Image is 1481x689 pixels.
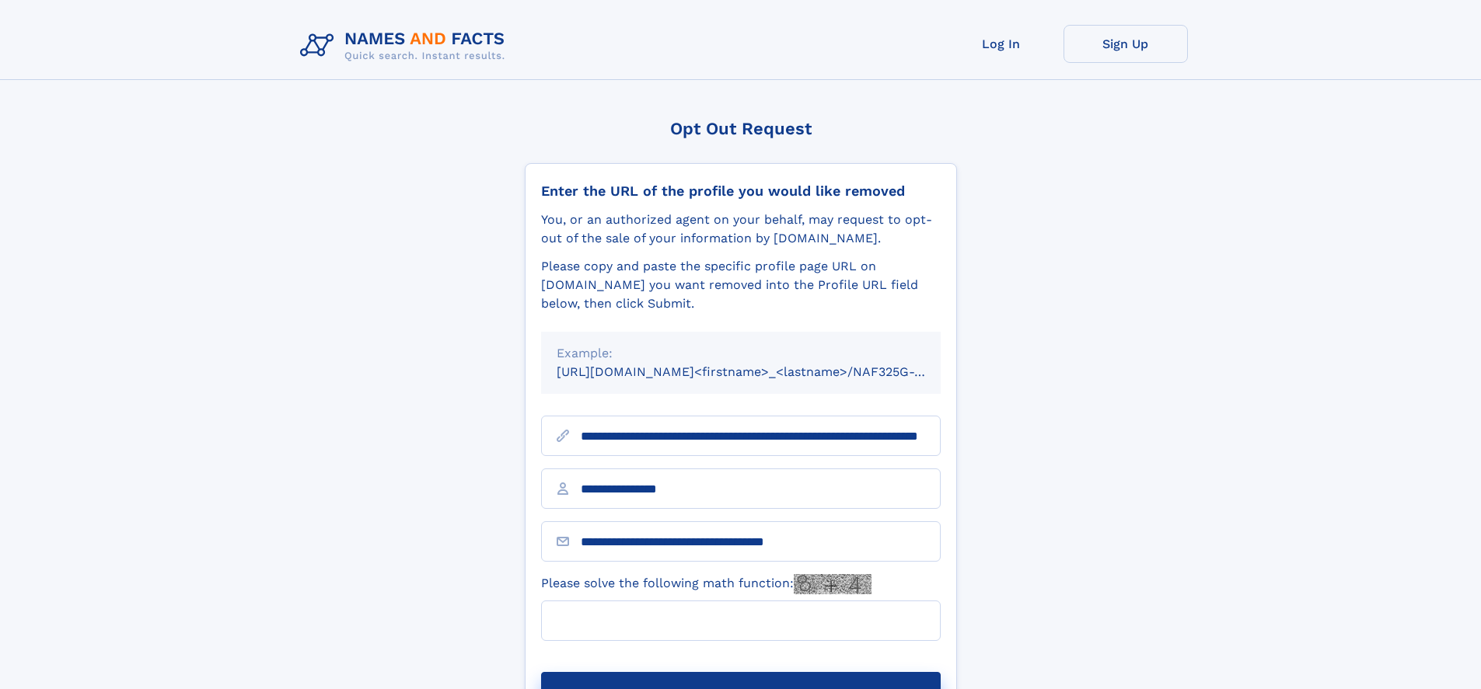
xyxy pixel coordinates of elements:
[557,364,970,379] small: [URL][DOMAIN_NAME]<firstname>_<lastname>/NAF325G-xxxxxxxx
[541,183,941,200] div: Enter the URL of the profile you would like removed
[541,211,941,248] div: You, or an authorized agent on your behalf, may request to opt-out of the sale of your informatio...
[525,119,957,138] div: Opt Out Request
[557,344,925,363] div: Example:
[541,257,941,313] div: Please copy and paste the specific profile page URL on [DOMAIN_NAME] you want removed into the Pr...
[541,574,871,594] label: Please solve the following math function:
[939,25,1064,63] a: Log In
[1064,25,1188,63] a: Sign Up
[294,25,518,67] img: Logo Names and Facts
